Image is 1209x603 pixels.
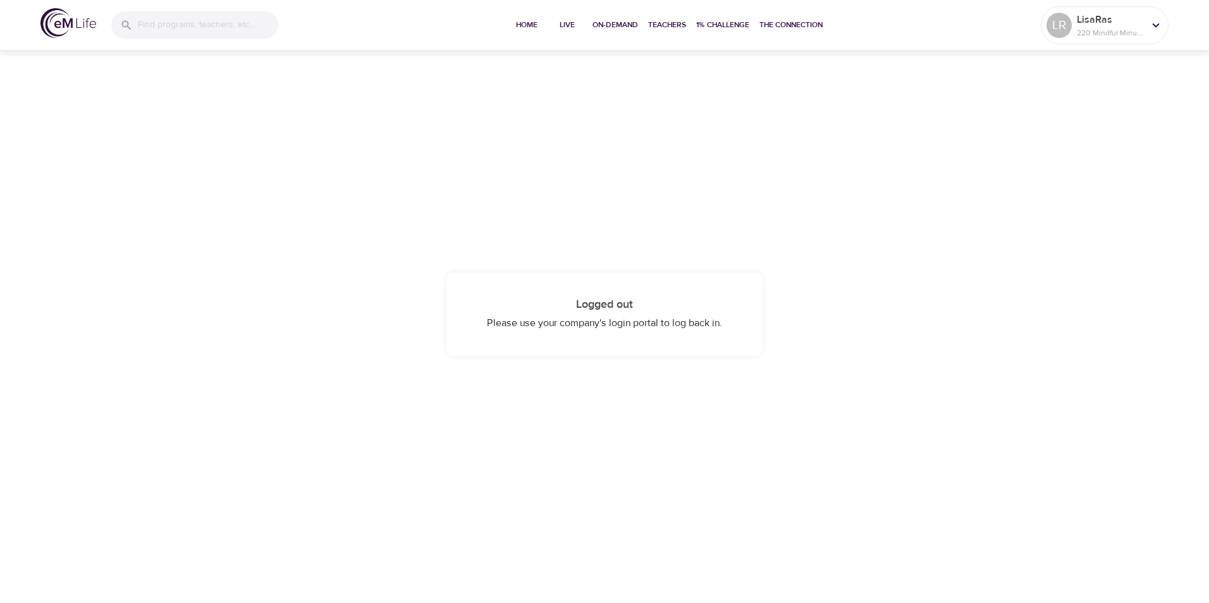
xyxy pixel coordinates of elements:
[648,18,686,32] span: Teachers
[759,18,823,32] span: The Connection
[1077,27,1144,39] p: 220 Mindful Minutes
[1046,13,1072,38] div: LR
[592,18,638,32] span: On-Demand
[138,11,278,39] input: Find programs, teachers, etc...
[487,317,722,329] span: Please use your company's login portal to log back in.
[472,298,737,312] h4: Logged out
[40,8,96,38] img: logo
[552,18,582,32] span: Live
[512,18,542,32] span: Home
[1077,12,1144,27] p: LisaRas
[696,18,749,32] span: 1% Challenge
